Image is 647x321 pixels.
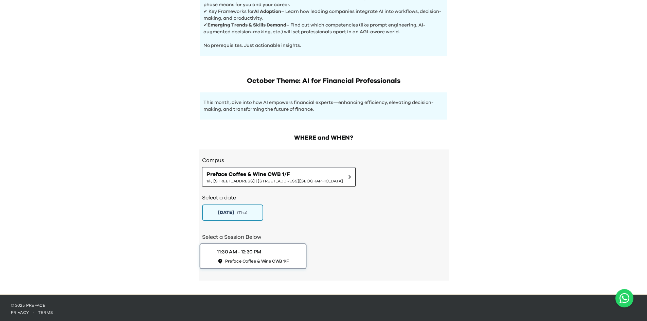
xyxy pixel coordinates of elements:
[206,178,343,184] span: 1/F, [STREET_ADDRESS] | [STREET_ADDRESS][GEOGRAPHIC_DATA]
[202,156,445,164] h3: Campus
[203,8,444,22] p: ✔ Key Frameworks for – Learn how leading companies integrate AI into workflows, decision-making, ...
[200,76,447,86] h1: October Theme: AI for Financial Professionals
[199,133,449,143] h2: WHERE and WHEN?
[202,233,445,241] h2: Select a Session Below
[11,310,29,315] a: privacy
[29,310,38,315] span: ·
[217,248,261,255] div: 11:30 AM - 12:30 PM
[237,210,247,215] span: ( Thu )
[199,243,306,269] button: 11:30 AM - 12:30 PMPreface Coffee & Wine CWB 1/F
[203,22,444,35] p: ✔ – Find out which competencies (like prompt engineering, AI-augmented decision-making, etc.) wil...
[254,9,281,14] b: AI Adoption
[615,289,633,307] button: Open WhatsApp chat
[225,258,289,264] span: Preface Coffee & Wine CWB 1/F
[202,204,263,221] button: [DATE](Thu)
[11,303,636,308] p: © 2025 Preface
[615,289,633,307] a: Chat with us on WhatsApp
[208,23,286,28] b: Emerging Trends & Skills Demand
[203,35,444,49] p: No prerequisites. Just actionable insights.
[206,170,343,178] span: Preface Coffee & Wine CWB 1/F
[203,99,444,113] p: This month, dive into how AI empowers financial experts—enhancing efficiency, elevating decision-...
[218,209,234,216] span: [DATE]
[202,167,356,187] button: Preface Coffee & Wine CWB 1/F1/F, [STREET_ADDRESS] | [STREET_ADDRESS][GEOGRAPHIC_DATA]
[202,194,445,202] h2: Select a date
[38,310,53,315] a: terms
